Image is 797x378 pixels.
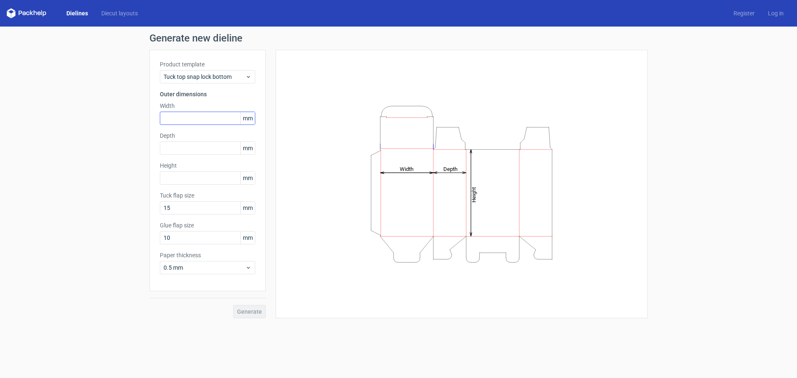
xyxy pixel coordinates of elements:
[727,9,761,17] a: Register
[160,102,255,110] label: Width
[160,191,255,200] label: Tuck flap size
[443,166,457,172] tspan: Depth
[400,166,413,172] tspan: Width
[164,263,245,272] span: 0.5 mm
[149,33,648,43] h1: Generate new dieline
[160,90,255,98] h3: Outer dimensions
[164,73,245,81] span: Tuck top snap lock bottom
[240,232,255,244] span: mm
[240,172,255,184] span: mm
[160,60,255,68] label: Product template
[95,9,144,17] a: Diecut layouts
[761,9,790,17] a: Log in
[240,202,255,214] span: mm
[60,9,95,17] a: Dielines
[160,251,255,259] label: Paper thickness
[160,132,255,140] label: Depth
[160,161,255,170] label: Height
[240,112,255,124] span: mm
[240,142,255,154] span: mm
[160,221,255,229] label: Glue flap size
[471,187,477,202] tspan: Height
